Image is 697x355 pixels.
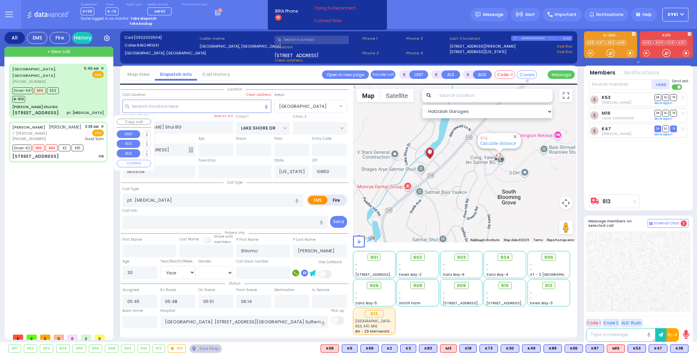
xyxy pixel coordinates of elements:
[125,35,197,40] label: Cad:
[275,8,298,14] span: BRIA Phone
[117,119,151,125] button: Copy call
[365,310,384,318] div: 913
[652,79,670,89] button: +Add
[355,262,357,267] span: -
[677,40,687,45] a: K101
[24,345,37,352] div: 902
[189,147,193,153] span: Other building occupants
[46,145,58,151] span: M14
[160,308,175,314] label: Hospital
[530,290,532,295] span: -
[274,92,285,98] label: Areas
[443,295,445,301] span: -
[602,126,611,131] a: K47
[494,152,504,161] div: 913
[198,136,205,141] label: Apt
[607,344,625,353] div: M16
[319,259,342,265] label: Use Callback
[483,11,503,18] span: Message
[459,344,477,353] div: K18
[117,140,140,148] button: ALS
[620,319,643,327] button: ALS-Rush
[654,125,661,132] span: DR
[356,89,380,102] button: Show street map
[56,345,70,352] div: 904
[662,125,669,132] span: SO
[81,3,98,7] label: Dispatcher
[544,344,562,353] div: BLS
[138,345,150,352] div: 910
[399,272,422,277] span: Forest Bay-2
[486,290,488,295] span: -
[559,196,573,210] button: Map camera controls
[441,70,460,79] button: ALS
[512,133,518,140] button: Close
[123,237,142,242] label: First Name
[12,136,46,141] span: [PHONE_NUMBER]
[563,36,572,41] div: K-14
[628,344,646,353] div: BLS
[308,196,328,204] label: EMS
[89,345,102,352] div: 906
[321,344,339,353] div: K68
[279,103,327,110] span: [GEOGRAPHIC_DATA]
[221,230,248,235] span: Patient info
[654,117,672,121] a: Send again
[586,319,601,327] button: Code 1
[314,18,368,24] a: Connect Now
[123,186,139,192] label: Call Type
[147,3,174,7] label: Medic on call
[607,344,625,353] div: ALS
[548,70,575,79] button: Message
[501,344,519,353] div: K30
[293,114,307,119] label: Cross 2
[314,5,368,11] span: Trying to Reconnect...
[399,301,421,306] span: Smith Farm
[123,287,139,293] label: Assigned
[198,259,211,264] label: Gender
[355,329,393,334] span: BG - 29 Merriewold S.
[125,43,197,48] label: Caller:
[475,12,481,17] img: message.svg
[486,272,508,277] span: Sanz Bay-4
[199,44,272,49] label: [GEOGRAPHIC_DATA], [GEOGRAPHIC_DATA]
[355,295,357,301] span: -
[330,216,347,228] button: Send
[117,130,140,138] button: UNIT
[342,344,358,353] div: K6
[370,282,379,289] span: 906
[380,89,414,102] button: Show satellite imagery
[12,66,56,79] a: [GEOGRAPHIC_DATA], [GEOGRAPHIC_DATA]
[406,36,448,41] span: Phone 3
[666,328,679,342] button: 10-4
[199,36,272,41] label: Caller name
[355,324,377,329] span: K53, K47, M16
[666,40,676,45] a: FD31
[355,319,475,324] span: Good Samaritan Hospital 257 Lafayette Avenue 8457909405 Suffern
[602,116,634,121] span: Lazer Schwimmer
[246,92,271,98] label: Clear address
[214,234,233,239] small: Share with
[275,57,303,63] span: Clear address
[670,94,677,101] span: TR
[565,344,583,353] div: BLS
[129,21,152,26] strong: Take backup
[236,259,269,264] label: Call back number
[236,136,246,141] label: Room
[197,71,235,78] a: Call History
[81,16,129,21] span: You're logged in as monitor.
[225,281,244,286] span: Status
[182,3,207,7] label: Fire units on call
[602,319,619,327] button: Code 2
[450,44,516,49] a: [STREET_ADDRESS][PERSON_NAME]
[586,40,595,45] a: K38
[596,12,623,18] span: Notifications
[27,32,47,44] div: EMS
[522,344,541,353] div: K49
[9,345,21,352] div: 901
[662,8,688,21] button: KY61
[557,49,572,55] a: Use this
[85,136,104,141] span: Good Sam
[590,69,615,77] button: Members
[662,110,669,116] span: SO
